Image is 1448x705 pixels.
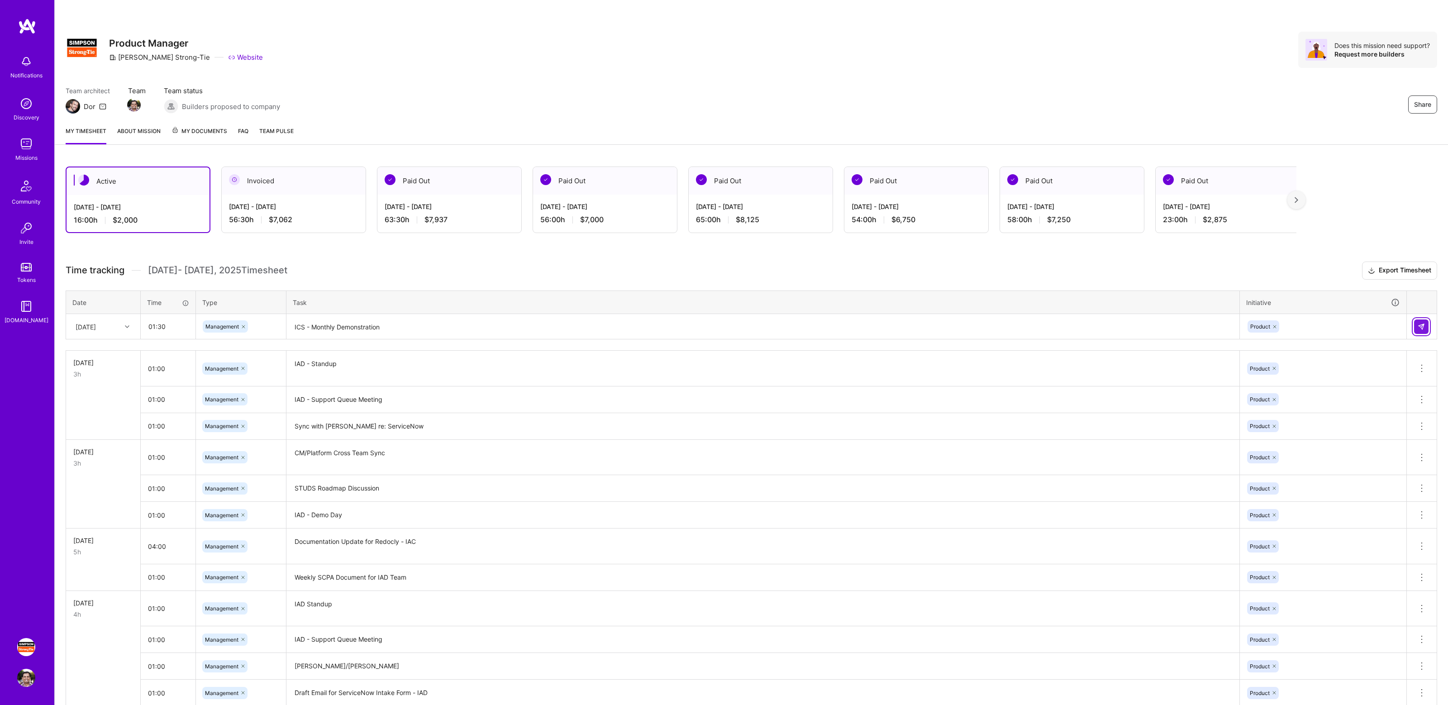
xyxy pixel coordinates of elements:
span: Management [205,323,239,330]
div: 4h [73,610,133,619]
button: Share [1408,95,1437,114]
h3: Product Manager [109,38,263,49]
span: Team architect [66,86,110,95]
div: Request more builders [1334,50,1430,58]
span: Management [205,663,238,670]
img: Invoiced [229,174,240,185]
span: Management [205,636,238,643]
span: Management [205,512,238,519]
img: Team Member Avatar [127,98,141,112]
span: $2,000 [113,215,138,225]
div: null [1414,319,1429,334]
a: User Avatar [15,669,38,687]
span: $6,750 [891,215,915,224]
img: Paid Out [1007,174,1018,185]
div: Invoiced [222,167,366,195]
div: [DATE] - [DATE] [1007,202,1137,211]
span: $8,125 [736,215,759,224]
span: Management [205,454,238,461]
div: Active [67,167,210,195]
div: 23:00 h [1163,215,1292,224]
span: Product [1250,423,1270,429]
th: Task [286,291,1240,314]
div: Missions [15,153,38,162]
div: 63:30 h [385,215,514,224]
span: Product [1250,454,1270,461]
div: Paid Out [533,167,677,195]
span: $7,937 [424,215,448,224]
div: [DATE] [76,322,96,331]
span: Product [1250,323,1270,330]
img: Submit [1418,323,1425,330]
img: tokens [21,263,32,272]
div: [DATE] - [DATE] [229,202,358,211]
span: Product [1250,365,1270,372]
img: Paid Out [696,174,707,185]
div: [DATE] [73,447,133,457]
div: Notifications [10,71,43,80]
div: Discovery [14,113,39,122]
div: 5h [73,547,133,557]
img: Paid Out [852,174,862,185]
a: About Mission [117,126,161,144]
span: Management [205,423,238,429]
input: HH:MM [141,414,195,438]
div: [DOMAIN_NAME] [5,315,48,325]
div: Dor [84,102,95,111]
span: $7,000 [580,215,604,224]
div: Paid Out [844,167,988,195]
span: Management [205,396,238,403]
a: Simpson Strong-Tie: Product Manager [15,638,38,656]
div: 56:30 h [229,215,358,224]
span: Product [1250,396,1270,403]
div: Paid Out [377,167,521,195]
span: $7,250 [1047,215,1071,224]
input: HH:MM [141,445,195,469]
img: Paid Out [1163,174,1174,185]
div: Invite [19,237,33,247]
textarea: Weekly SCPA Document for IAD Team [287,565,1238,590]
th: Type [196,291,286,314]
div: 3h [73,458,133,468]
div: Initiative [1246,297,1400,308]
input: HH:MM [141,534,195,558]
div: Paid Out [1000,167,1144,195]
div: [DATE] - [DATE] [385,202,514,211]
span: Management [205,543,238,550]
input: HH:MM [141,681,195,705]
div: [DATE] - [DATE] [696,202,825,211]
i: icon Chevron [125,324,129,329]
div: [DATE] - [DATE] [74,202,202,212]
span: Time tracking [66,265,124,276]
img: Simpson Strong-Tie: Product Manager [17,638,35,656]
span: Management [205,365,238,372]
img: Builders proposed to company [164,99,178,114]
a: FAQ [238,126,248,144]
img: right [1295,197,1298,203]
div: 54:00 h [852,215,981,224]
img: Company Logo [66,32,98,64]
div: [DATE] - [DATE] [1163,202,1292,211]
input: HH:MM [141,565,195,589]
span: Management [205,605,238,612]
img: Invite [17,219,35,237]
a: Website [228,52,263,62]
textarea: CM/Platform Cross Team Sync [287,441,1238,475]
input: HH:MM [141,654,195,678]
div: [DATE] - [DATE] [852,202,981,211]
textarea: STUDS Roadmap Discussion [287,476,1238,501]
span: Product [1250,636,1270,643]
div: [DATE] - [DATE] [540,202,670,211]
span: Builders proposed to company [182,102,280,111]
img: Community [15,175,37,197]
div: 56:00 h [540,215,670,224]
img: Avatar [1305,39,1327,61]
a: My timesheet [66,126,106,144]
img: User Avatar [17,669,35,687]
span: $7,062 [269,215,292,224]
input: HH:MM [141,314,195,338]
button: Export Timesheet [1362,262,1437,280]
div: [DATE] [73,358,133,367]
textarea: Documentation Update for Redocly - IAC [287,529,1238,563]
input: HH:MM [141,387,195,411]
